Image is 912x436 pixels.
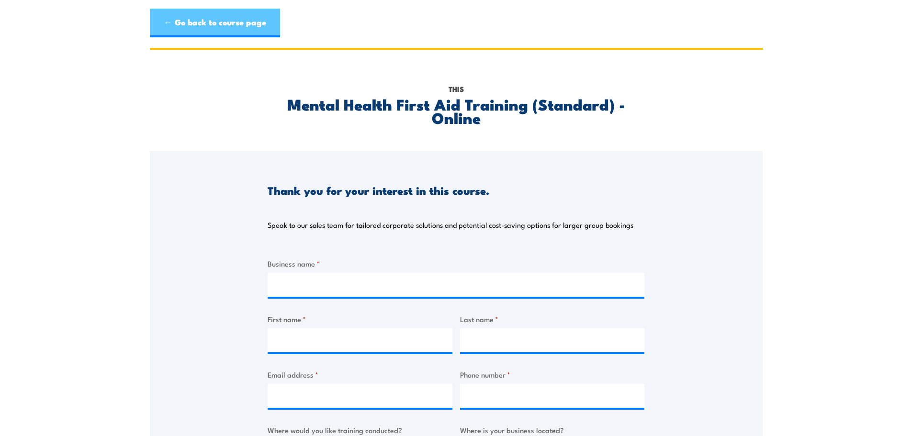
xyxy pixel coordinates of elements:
label: Last name [460,313,645,324]
label: First name [268,313,452,324]
label: Where is your business located? [460,425,645,436]
h2: Mental Health First Aid Training (Standard) - Online [268,97,644,124]
h3: Thank you for your interest in this course. [268,185,489,196]
label: Email address [268,369,452,380]
p: Speak to our sales team for tailored corporate solutions and potential cost-saving options for la... [268,220,633,230]
p: This [268,84,644,94]
label: Business name [268,258,644,269]
label: Phone number [460,369,645,380]
a: ← Go back to course page [150,9,280,37]
label: Where would you like training conducted? [268,425,452,436]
